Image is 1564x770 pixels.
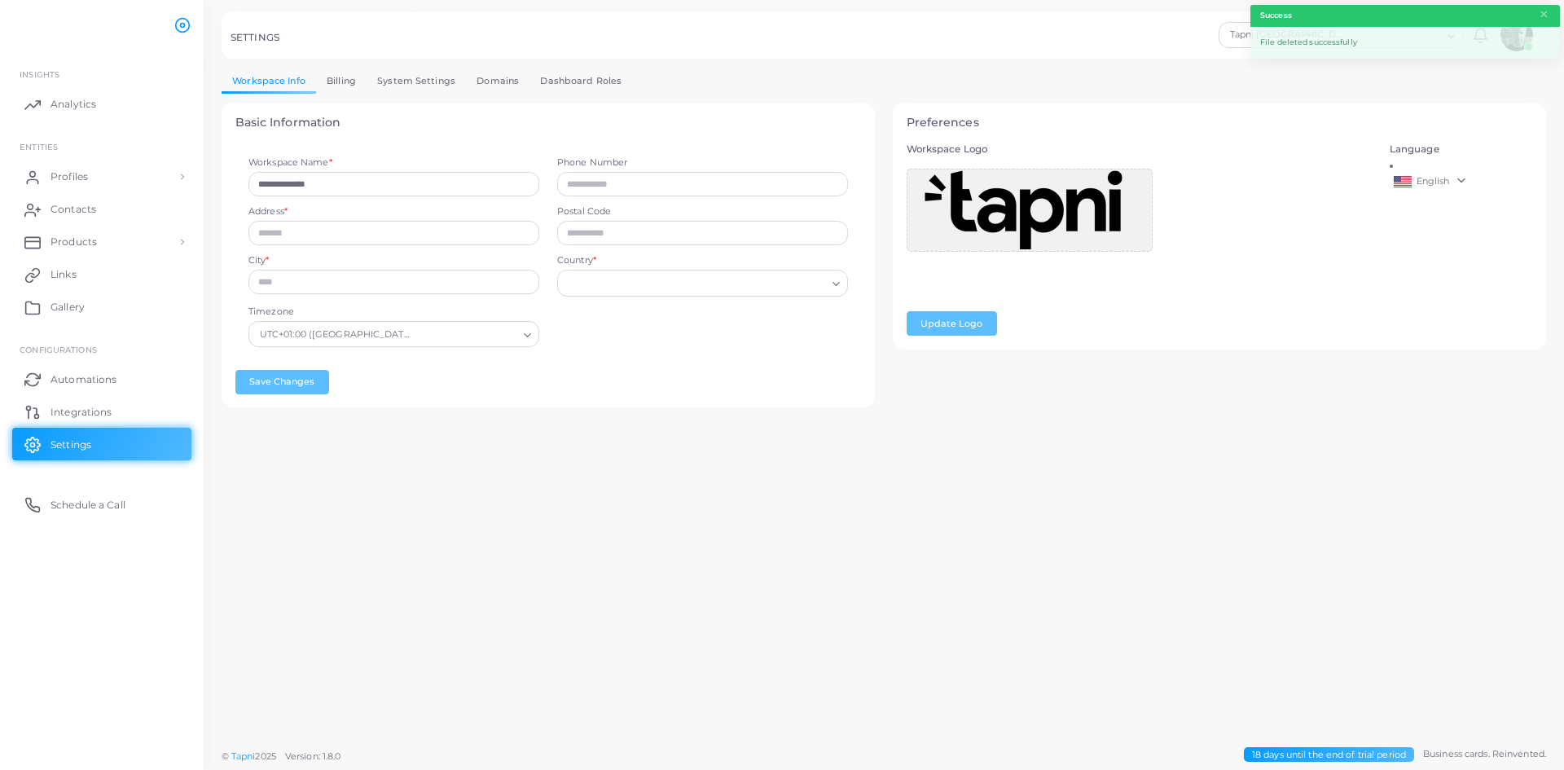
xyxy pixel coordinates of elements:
span: Tapni [GEOGRAPHIC_DATA] [1228,27,1346,43]
h5: SETTINGS [231,32,279,43]
a: Integrations [12,395,191,428]
label: Postal Code [557,205,848,218]
span: Integrations [51,405,112,420]
span: Schedule a Call [51,498,125,513]
span: Contacts [51,202,96,217]
a: English [1390,172,1533,191]
span: Version: 1.8.0 [285,750,341,762]
span: Gallery [51,300,85,315]
a: Tapni [231,750,256,762]
label: Workspace Name [248,156,332,169]
span: English [1417,175,1450,187]
label: Phone Number [557,156,848,169]
a: Automations [12,363,191,395]
div: Search for option [248,321,539,347]
div: Search for option [1219,22,1463,48]
a: Products [12,226,191,258]
span: © [222,750,340,763]
label: Timezone [248,306,294,319]
span: UTC+01:00 ([GEOGRAPHIC_DATA], [GEOGRAPHIC_DATA], [GEOGRAPHIC_DATA], [GEOGRAPHIC_DATA], War... [260,327,415,343]
input: Search for option [565,275,826,293]
span: Links [51,267,77,282]
label: Address [248,205,288,218]
button: Update Logo [907,311,997,336]
a: Settings [12,428,191,460]
a: Dashboard Roles [529,69,632,93]
div: File deleted successfully [1250,27,1560,59]
span: Settings [51,438,91,452]
h4: Basic Information [235,116,862,130]
h5: Language [1390,143,1533,155]
div: Search for option [557,270,848,296]
a: System Settings [367,69,466,93]
span: Analytics [51,97,96,112]
span: Automations [51,372,116,387]
a: Schedule a Call [12,488,191,521]
img: en [1394,176,1412,187]
label: Country [557,254,596,267]
a: Workspace Info [222,69,316,93]
span: INSIGHTS [20,69,59,79]
h4: Preferences [907,116,1533,130]
span: Products [51,235,97,249]
a: Gallery [12,291,191,323]
a: Analytics [12,88,191,121]
a: Billing [316,69,367,93]
strong: Success [1260,10,1292,21]
span: Configurations [20,345,97,354]
input: Search for option [419,325,518,343]
a: Links [12,258,191,291]
span: ENTITIES [20,142,58,152]
a: Domains [466,69,529,93]
span: 2025 [255,750,275,763]
h5: Workspace Logo [907,143,1372,155]
span: Profiles [51,169,88,184]
a: Contacts [12,193,191,226]
button: Close [1539,6,1549,24]
button: Save Changes [235,370,329,394]
span: 18 days until the end of trial period [1244,747,1414,763]
a: Profiles [12,161,191,193]
label: City [248,254,270,267]
span: Business cards. Reinvented. [1423,747,1546,761]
